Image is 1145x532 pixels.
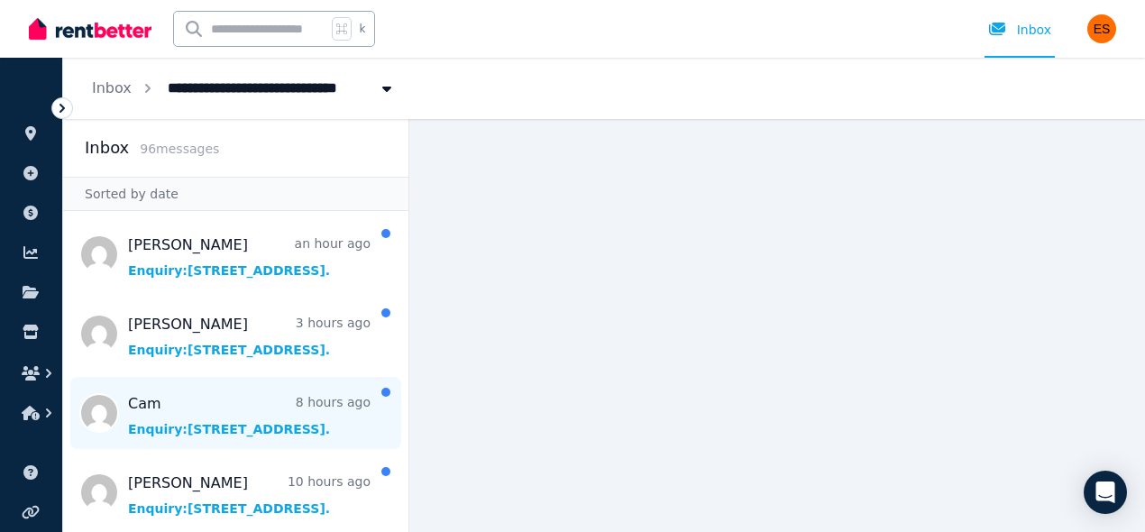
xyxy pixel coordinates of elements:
a: Cam8 hours agoEnquiry:[STREET_ADDRESS]. [128,393,371,438]
img: Evangeline Samoilov [1087,14,1116,43]
a: [PERSON_NAME]3 hours agoEnquiry:[STREET_ADDRESS]. [128,314,371,359]
nav: Breadcrumb [63,58,425,119]
a: [PERSON_NAME]an hour agoEnquiry:[STREET_ADDRESS]. [128,234,371,280]
h2: Inbox [85,135,129,161]
a: Inbox [92,79,132,96]
span: k [359,22,365,36]
a: [PERSON_NAME]10 hours agoEnquiry:[STREET_ADDRESS]. [128,472,371,518]
nav: Message list [63,211,408,532]
span: 96 message s [140,142,219,156]
div: Open Intercom Messenger [1084,471,1127,514]
div: Sorted by date [63,177,408,211]
div: Inbox [988,21,1051,39]
img: RentBetter [29,15,151,42]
